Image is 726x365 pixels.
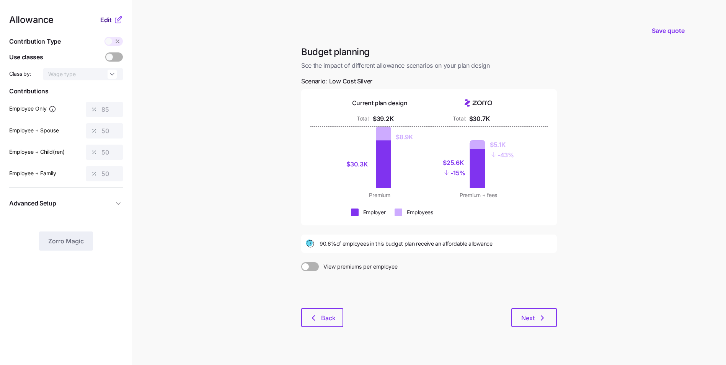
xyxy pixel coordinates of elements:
[329,77,372,86] span: Low Cost Silver
[301,77,372,86] span: Scenario:
[48,236,84,246] span: Zorro Magic
[301,61,557,70] span: See the impact of different allowance scenarios on your plan design
[39,231,93,251] button: Zorro Magic
[9,70,31,78] span: Class by:
[100,15,114,24] button: Edit
[100,15,112,24] span: Edit
[320,240,493,248] span: 90.6% of employees in this budget plan receive an affordable allowance
[521,313,535,323] span: Next
[646,20,691,41] button: Save quote
[352,98,408,108] div: Current plan design
[363,209,386,216] div: Employer
[301,46,557,58] h1: Budget planning
[490,140,514,150] div: $5.1K
[319,262,398,271] span: View premiums per employee
[357,115,370,122] div: Total:
[443,158,465,168] div: $25.6K
[443,168,465,178] div: - 15%
[9,169,56,178] label: Employee + Family
[407,209,433,216] div: Employees
[301,308,343,327] button: Back
[453,115,466,122] div: Total:
[9,199,56,208] span: Advanced Setup
[490,150,514,160] div: - 43%
[652,26,685,35] span: Save quote
[9,126,59,135] label: Employee + Spouse
[9,104,56,113] label: Employee Only
[511,308,557,327] button: Next
[9,148,65,156] label: Employee + Child(ren)
[9,52,43,62] span: Use classes
[373,114,393,124] div: $39.2K
[9,86,123,96] span: Contributions
[469,114,490,124] div: $30.7K
[335,191,424,199] div: Premium
[9,194,123,213] button: Advanced Setup
[9,15,54,24] span: Allowance
[9,37,61,46] span: Contribution Type
[396,132,413,142] div: $8.9K
[346,160,371,169] div: $30.3K
[434,191,523,199] div: Premium + fees
[321,313,336,323] span: Back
